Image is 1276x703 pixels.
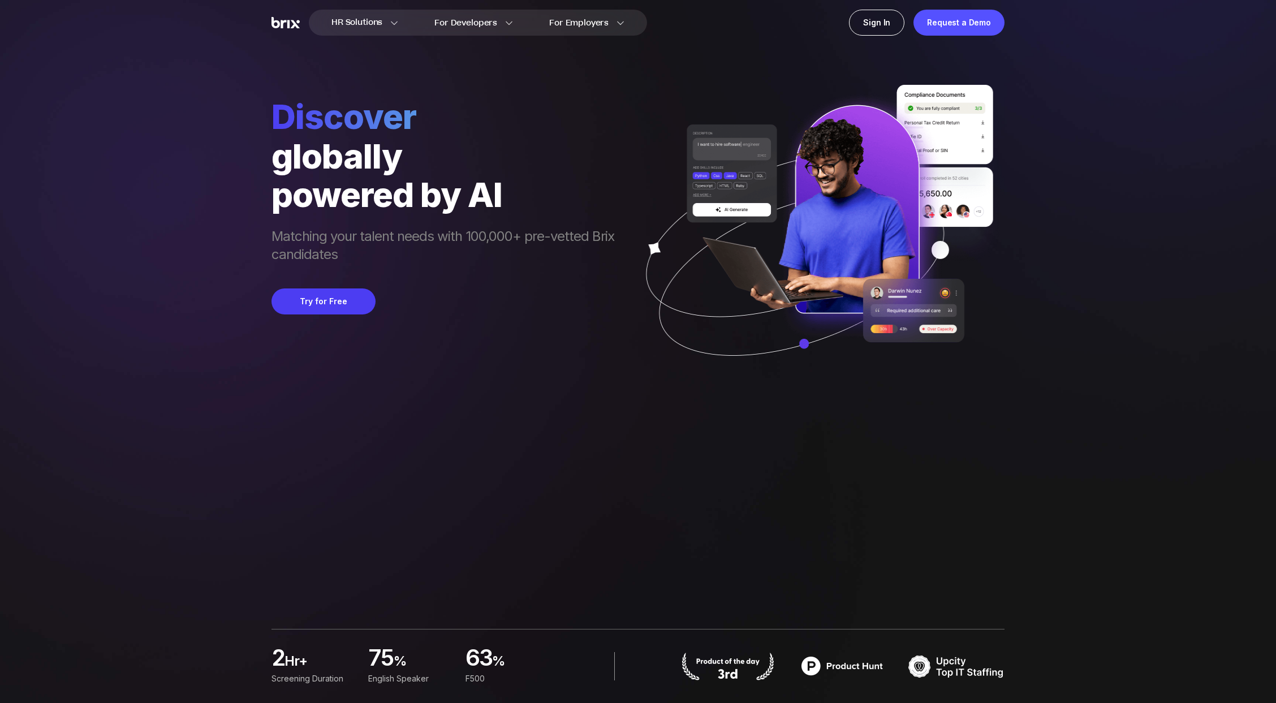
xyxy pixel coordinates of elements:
[394,652,452,675] span: %
[368,648,394,670] span: 75
[271,175,626,214] div: powered by AI
[368,672,451,685] div: English Speaker
[492,652,549,675] span: %
[271,96,626,137] span: Discover
[331,14,382,32] span: HR Solutions
[271,672,355,685] div: Screening duration
[794,652,890,680] img: product hunt badge
[626,85,1005,389] img: ai generate
[680,652,776,680] img: product hunt badge
[549,17,609,29] span: For Employers
[271,648,284,670] span: 2
[284,652,355,675] span: hr+
[465,672,549,685] div: F500
[271,288,376,314] button: Try for Free
[908,652,1005,680] img: TOP IT STAFFING
[271,137,626,175] div: globally
[271,227,626,266] span: Matching your talent needs with 100,000+ pre-vetted Brix candidates
[849,10,904,36] a: Sign In
[434,17,497,29] span: For Developers
[913,10,1005,36] a: Request a Demo
[465,648,493,670] span: 63
[271,17,300,29] img: Brix Logo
